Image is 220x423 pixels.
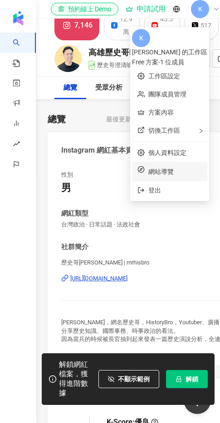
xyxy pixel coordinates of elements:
div: [URL][DOMAIN_NAME] [70,274,127,283]
span: K [198,4,202,14]
button: 解鎖 [166,370,208,388]
div: Free 方案 - 1 位成員 [132,57,207,67]
div: 預約線上 Demo [58,5,111,14]
div: 高雄歷史哥HistoryBro [88,47,169,58]
span: 切換工作區 [148,127,180,134]
button: 不顯示範例 [98,370,159,388]
div: 517 [200,19,211,32]
a: 個人資料設定 [148,149,186,156]
div: 網紅類型 [61,209,88,218]
a: 方案內容 [148,109,174,116]
div: 受眾分析 [95,82,122,93]
div: 45.5萬 [160,13,173,38]
a: 申請試用 [126,5,166,14]
span: 不顯示範例 [118,375,150,383]
span: 解鎖 [186,375,198,383]
button: 45.5萬 [144,10,180,40]
button: 7,146 [54,10,99,40]
div: Instagram 網紅基本資料 [61,145,140,155]
span: lock [176,376,182,382]
div: 性別 [61,171,73,179]
span: 網站導覽 [148,167,202,177]
span: K [139,33,143,43]
img: logo icon [11,11,25,25]
div: 7,146 [74,19,93,32]
div: 社群簡介 [61,242,88,252]
a: 預約線上 Demo [51,3,118,15]
button: 517 [185,10,219,40]
a: search [13,33,31,68]
a: 工作區設定 [148,72,180,80]
span: 歷史哥澄清唬, 歷史哥 Mr. HistoryBro, mrhisbro, UseUrBrainPlz [97,62,166,87]
a: 團隊成員管理 [148,91,186,98]
span: right [198,128,204,134]
div: [PERSON_NAME] 的工作區 [132,47,207,57]
img: KOL Avatar [54,45,82,72]
button: 12.9萬 [104,10,140,40]
div: 總覽 [64,82,77,93]
div: 最後更新日期：[DATE] [106,115,169,123]
div: 男 [61,181,71,195]
div: 總覽 [48,113,66,125]
div: 解鎖網紅檔案，獲得進階數據 [59,360,94,398]
div: 12.9萬 [120,13,132,38]
span: rise [13,135,20,155]
span: 登出 [148,187,161,194]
